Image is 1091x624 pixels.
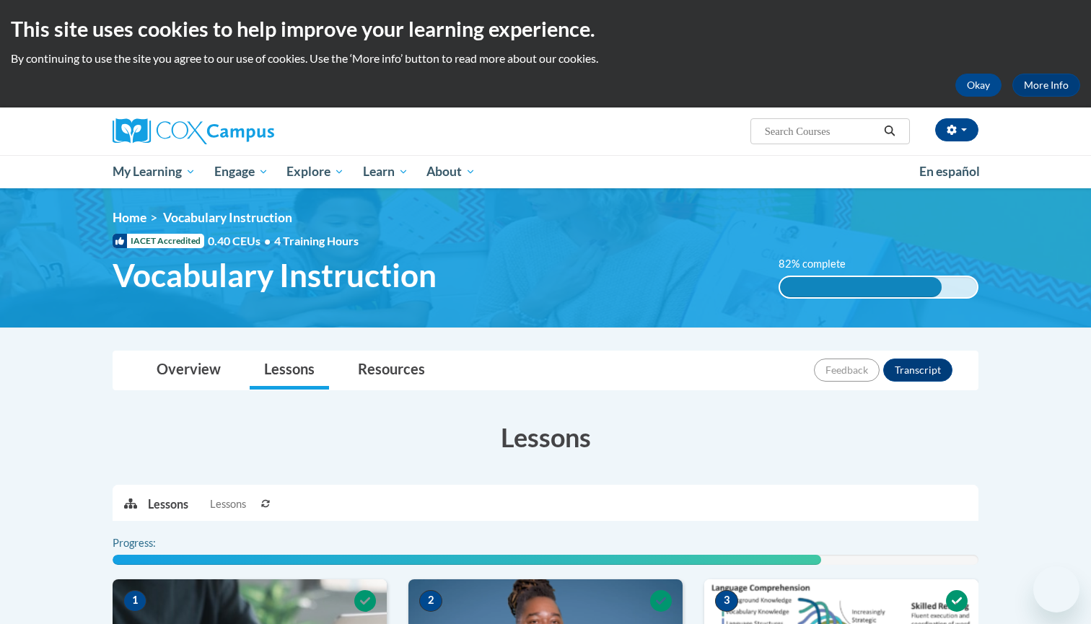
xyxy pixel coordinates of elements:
h2: This site uses cookies to help improve your learning experience. [11,14,1080,43]
span: Explore [286,163,344,180]
span: Engage [214,163,268,180]
input: Search Courses [763,123,879,140]
label: Progress: [113,535,196,551]
img: Cox Campus [113,118,274,144]
span: My Learning [113,163,196,180]
a: Explore [277,155,354,188]
button: Account Settings [935,118,978,141]
span: En español [919,164,980,179]
a: Learn [354,155,418,188]
p: By continuing to use the site you agree to our use of cookies. Use the ‘More info’ button to read... [11,50,1080,66]
label: 82% complete [779,256,862,272]
a: Lessons [250,351,329,390]
span: Vocabulary Instruction [163,210,292,225]
h3: Lessons [113,419,978,455]
a: Cox Campus [113,118,387,144]
a: En español [910,157,989,187]
a: Engage [205,155,278,188]
span: Learn [363,163,408,180]
iframe: Button to launch messaging window [1033,566,1079,612]
a: Overview [142,351,235,390]
button: Feedback [814,359,880,382]
a: About [418,155,486,188]
span: Lessons [210,496,246,512]
span: 1 [123,590,146,612]
a: My Learning [103,155,205,188]
button: Transcript [883,359,952,382]
span: 4 Training Hours [274,234,359,247]
span: IACET Accredited [113,234,204,248]
button: Search [879,123,901,140]
div: Main menu [91,155,1000,188]
p: Lessons [148,496,188,512]
span: 0.40 CEUs [208,233,274,249]
span: 2 [419,590,442,612]
a: Resources [343,351,439,390]
span: 3 [715,590,738,612]
span: • [264,234,271,247]
div: 82% complete [780,277,942,297]
a: Home [113,210,146,225]
span: Vocabulary Instruction [113,256,437,294]
button: Okay [955,74,1002,97]
a: More Info [1012,74,1080,97]
span: About [426,163,476,180]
